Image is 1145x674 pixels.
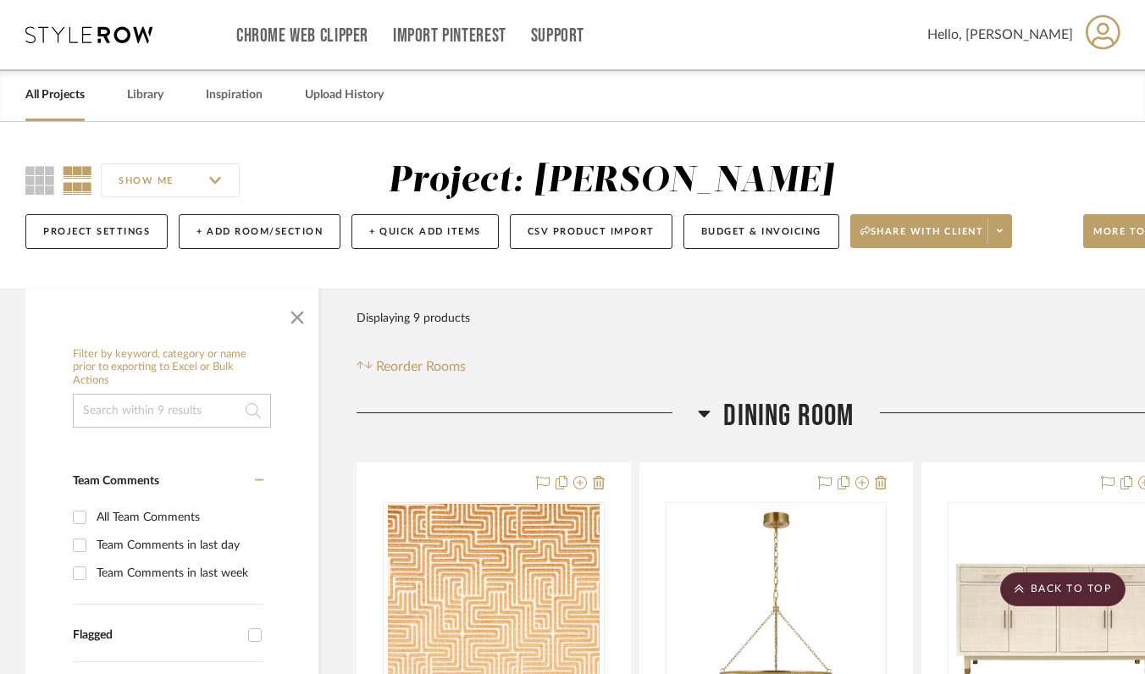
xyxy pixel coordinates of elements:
div: Team Comments in last day [97,532,259,559]
input: Search within 9 results [73,394,271,428]
span: Share with client [860,225,984,251]
button: CSV Product Import [510,214,672,249]
button: + Quick Add Items [351,214,499,249]
span: Reorder Rooms [376,356,466,377]
div: All Team Comments [97,504,259,531]
a: Library [127,84,163,107]
div: Team Comments in last week [97,560,259,587]
span: Dining Room [723,398,854,434]
div: Project: [PERSON_NAME] [388,163,833,199]
a: Chrome Web Clipper [236,29,368,43]
button: + Add Room/Section [179,214,340,249]
a: Support [531,29,584,43]
h6: Filter by keyword, category or name prior to exporting to Excel or Bulk Actions [73,348,271,388]
button: Project Settings [25,214,168,249]
button: Close [280,297,314,331]
button: Budget & Invoicing [683,214,839,249]
span: Hello, [PERSON_NAME] [927,25,1073,45]
div: Displaying 9 products [357,301,470,335]
a: Upload History [305,84,384,107]
a: All Projects [25,84,85,107]
a: Inspiration [206,84,263,107]
button: Share with client [850,214,1013,248]
div: Flagged [73,628,240,643]
a: Import Pinterest [393,29,506,43]
span: Team Comments [73,475,159,487]
scroll-to-top-button: BACK TO TOP [1000,572,1126,606]
button: Reorder Rooms [357,356,466,377]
